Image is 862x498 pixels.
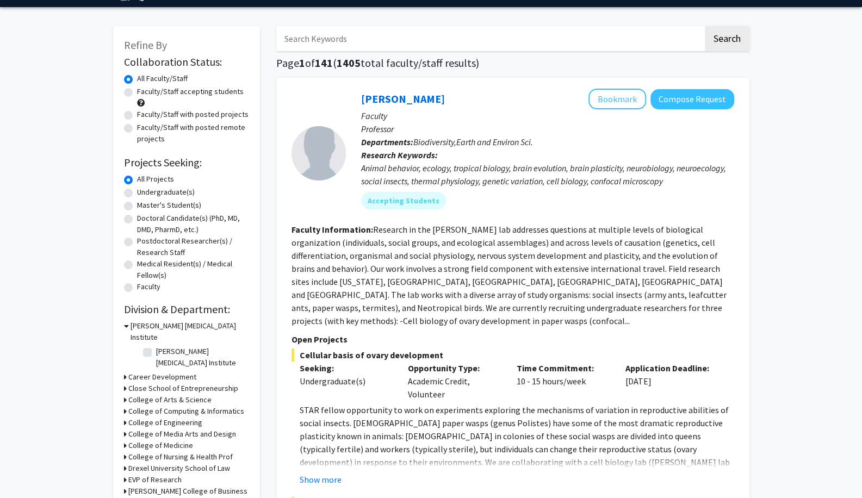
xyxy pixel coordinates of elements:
[705,26,749,51] button: Search
[137,213,249,235] label: Doctoral Candidate(s) (PhD, MD, DMD, PharmD, etc.)
[128,463,230,474] h3: Drexel University School of Law
[128,428,236,440] h3: College of Media Arts and Design
[137,200,201,211] label: Master's Student(s)
[588,89,646,109] button: Add Sean O'Donnell to Bookmarks
[408,362,500,375] p: Opportunity Type:
[650,89,734,109] button: Compose Request to Sean O'Donnell
[292,224,373,235] b: Faculty Information:
[400,362,508,401] div: Academic Credit, Volunteer
[300,362,392,375] p: Seeking:
[300,375,392,388] div: Undergraduate(s)
[128,383,238,394] h3: Close School of Entrepreneurship
[517,362,609,375] p: Time Commitment:
[137,73,188,84] label: All Faculty/Staff
[128,371,196,383] h3: Career Development
[128,394,212,406] h3: College of Arts & Science
[315,56,333,70] span: 141
[128,474,182,485] h3: EVP of Research
[625,362,718,375] p: Application Deadline:
[137,109,249,120] label: Faculty/Staff with posted projects
[299,56,305,70] span: 1
[137,258,249,281] label: Medical Resident(s) / Medical Fellow(s)
[137,281,160,292] label: Faculty
[124,55,249,69] h2: Collaboration Status:
[124,303,249,316] h2: Division & Department:
[124,38,167,52] span: Refine By
[361,109,734,122] p: Faculty
[124,156,249,169] h2: Projects Seeking:
[8,449,46,490] iframe: Chat
[300,473,342,486] button: Show more
[361,150,438,160] b: Research Keywords:
[508,362,617,401] div: 10 - 15 hours/week
[128,406,244,417] h3: College of Computing & Informatics
[156,346,246,369] label: [PERSON_NAME] [MEDICAL_DATA] Institute
[137,86,244,97] label: Faculty/Staff accepting students
[361,161,734,188] div: Animal behavior, ecology, tropical biology, brain evolution, brain plasticity, neurobiology, neur...
[337,56,361,70] span: 1405
[413,136,533,147] span: Biodiversity,Earth and Environ Sci.
[128,440,193,451] h3: College of Medicine
[137,173,174,185] label: All Projects
[137,235,249,258] label: Postdoctoral Researcher(s) / Research Staff
[276,57,749,70] h1: Page of ( total faculty/staff results)
[361,122,734,135] p: Professor
[276,26,703,51] input: Search Keywords
[128,417,202,428] h3: College of Engineering
[361,92,445,105] a: [PERSON_NAME]
[292,224,727,326] fg-read-more: Research in the [PERSON_NAME] lab addresses questions at multiple levels of biological organizati...
[128,485,247,497] h3: [PERSON_NAME] College of Business
[292,333,734,346] p: Open Projects
[128,451,233,463] h3: College of Nursing & Health Prof
[131,320,249,343] h3: [PERSON_NAME] [MEDICAL_DATA] Institute
[361,136,413,147] b: Departments:
[137,122,249,145] label: Faculty/Staff with posted remote projects
[292,348,734,362] span: Cellular basis of ovary development
[361,192,446,209] mat-chip: Accepting Students
[137,186,195,198] label: Undergraduate(s)
[617,362,726,401] div: [DATE]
